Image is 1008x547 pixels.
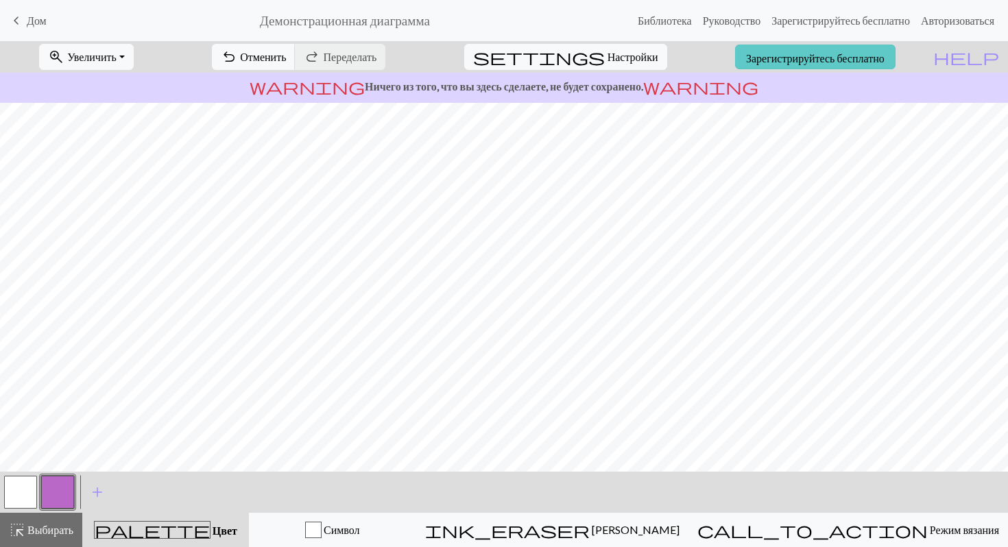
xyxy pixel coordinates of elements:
font: Зарегистрируйтесь бесплатно [771,14,910,27]
button: Цвет [82,513,249,547]
a: Руководство [697,7,767,34]
button: Увеличить [39,44,134,70]
a: Библиотека [632,7,697,34]
a: Зарегистрируйтесь бесплатно [766,7,915,34]
span: help [933,47,999,66]
span: keyboard_arrow_left [8,11,25,30]
span: ink_eraser [425,520,590,539]
font: Зарегистрируйтесь бесплатно [746,51,885,64]
font: [PERSON_NAME] [592,523,680,536]
font: Авторизоваться [921,14,994,27]
font: Библиотека [638,14,692,27]
font: Настройки [608,50,658,63]
font: Ничего из того, что вы здесь сделаете, не будет сохранено. [365,80,643,93]
span: warning [250,77,365,96]
a: Зарегистрируйтесь бесплатно [735,45,896,70]
span: undo [221,47,237,66]
i: Settings [473,49,605,65]
span: call_to_action [697,520,928,539]
font: Режим вязания [930,523,999,536]
font: Символ [324,523,360,536]
font: Увеличить [67,50,117,63]
span: warning [643,77,758,96]
button: [PERSON_NAME] [416,513,688,547]
font: Дом [27,14,47,27]
a: Авторизоваться [915,7,1000,34]
button: Отменить [212,44,296,70]
button: Режим вязания [688,513,1008,547]
font: Руководство [703,14,761,27]
span: palette [95,520,210,539]
font: Выбирать [27,523,73,536]
font: Отменить [240,50,286,63]
span: add [89,483,106,502]
font: Цвет [213,524,237,537]
button: SettingsНастройки [464,44,667,70]
span: settings [473,47,605,66]
button: Символ [249,513,416,547]
a: Дом [8,9,47,32]
font: Демонстрационная диаграмма [260,12,430,28]
span: highlight_alt [9,520,25,539]
span: zoom_in [48,47,64,66]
